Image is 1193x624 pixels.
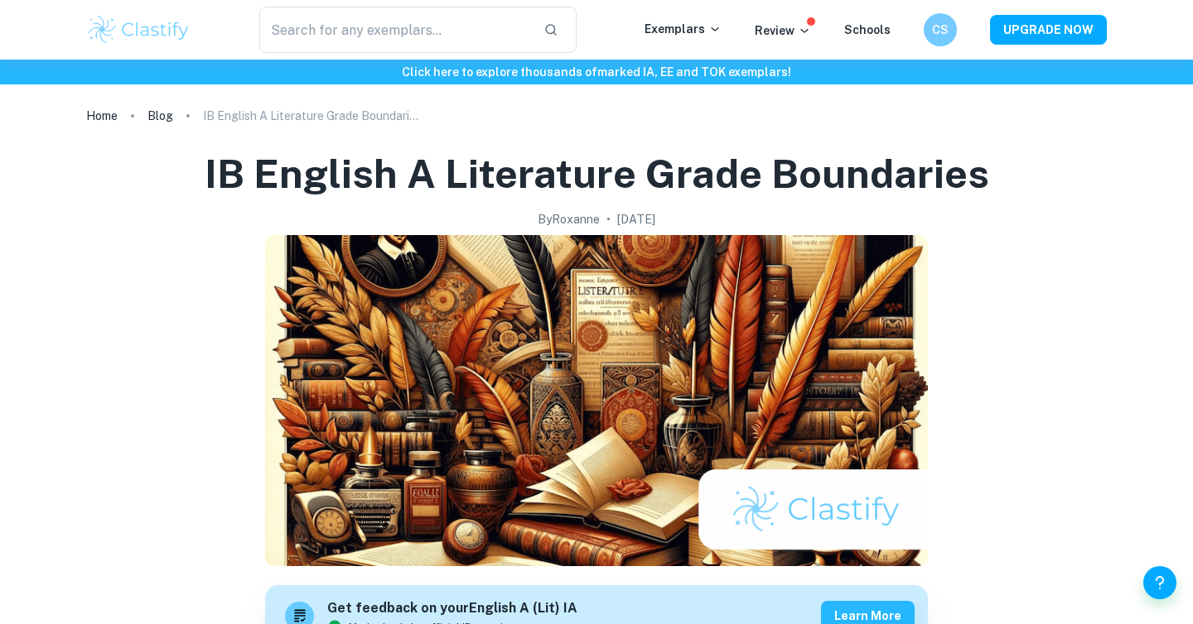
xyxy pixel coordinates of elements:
[205,147,989,200] h1: IB English A Literature Grade Boundaries
[924,13,957,46] button: CS
[617,210,655,228] h2: [DATE]
[86,13,191,46] img: Clastify logo
[1143,566,1176,599] button: Help and Feedback
[265,235,928,566] img: IB English A Literature Grade Boundaries cover image
[147,104,173,127] a: Blog
[990,15,1107,45] button: UPGRADE NOW
[327,598,577,619] h6: Get feedback on your English A (Lit) IA
[86,104,118,127] a: Home
[203,107,418,125] p: IB English A Literature Grade Boundaries
[844,23,891,36] a: Schools
[538,210,600,228] h2: By Roxanne
[606,210,611,228] p: •
[645,20,722,38] p: Exemplars
[931,21,950,39] h6: CS
[3,63,1190,81] h6: Click here to explore thousands of marked IA, EE and TOK exemplars !
[259,7,530,53] input: Search for any exemplars...
[755,22,811,40] p: Review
